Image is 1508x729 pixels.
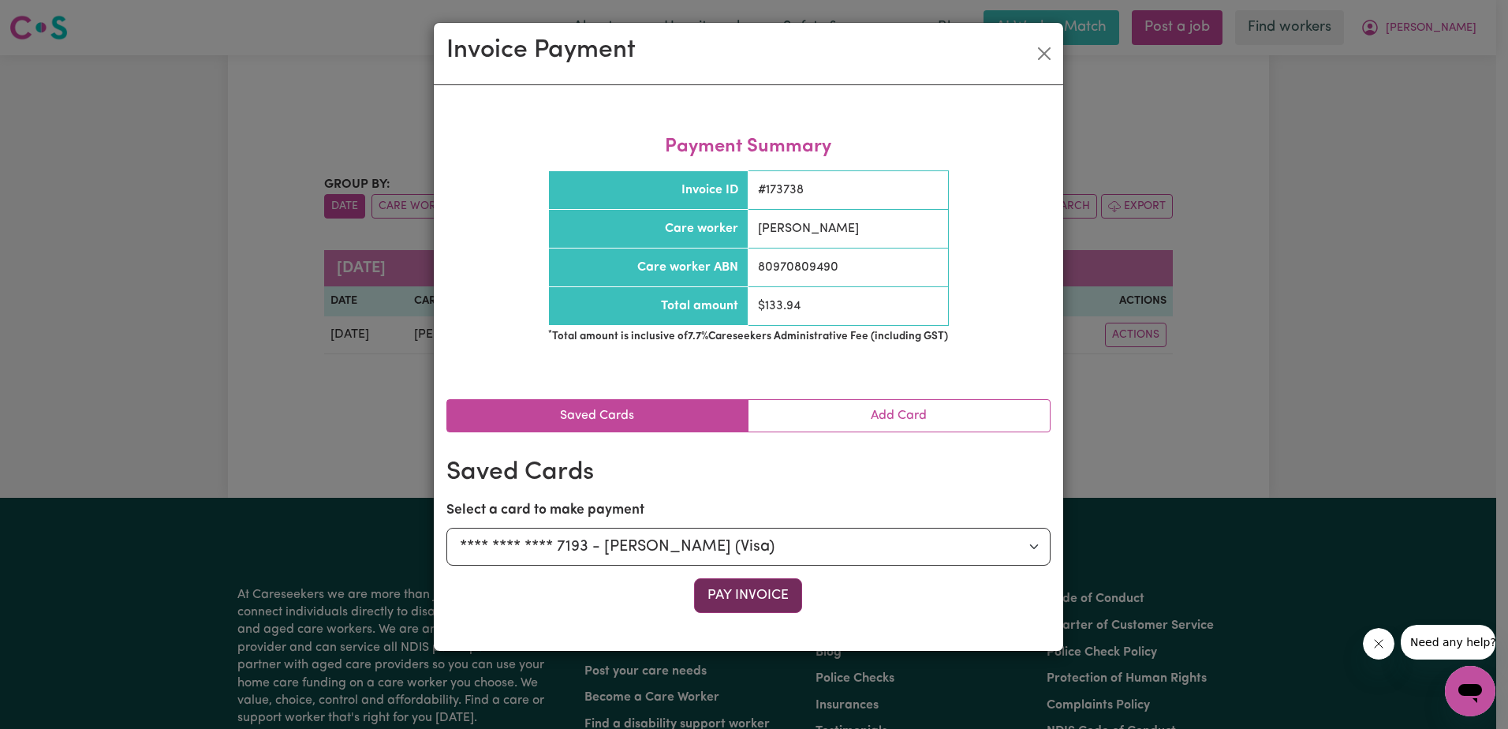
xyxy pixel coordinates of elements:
[748,249,949,287] td: 80970809490
[1032,41,1057,66] button: Close
[446,500,644,521] label: Select a card to make payment
[694,578,802,613] button: Pay Invoice
[548,287,748,326] th: Total amount
[446,458,1051,488] h2: Saved Cards
[548,171,748,210] th: Invoice ID
[1363,628,1394,660] iframe: Close message
[748,287,949,326] td: $ 133.94
[1445,666,1495,716] iframe: Button to launch messaging window
[1401,625,1495,660] iframe: Message from company
[447,400,748,432] a: Saved Cards
[748,171,949,210] td: # 173738
[9,11,95,24] span: Need any help?
[548,249,748,287] th: Care worker ABN
[748,210,949,249] td: [PERSON_NAME]
[748,400,1050,432] a: Add Card
[548,123,949,170] caption: Payment Summary
[446,36,636,65] h2: Invoice Payment
[548,210,748,249] th: Care worker
[548,326,948,349] td: Total amount is inclusive of 7.7 % Careseekers Administrative Fee (including GST)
